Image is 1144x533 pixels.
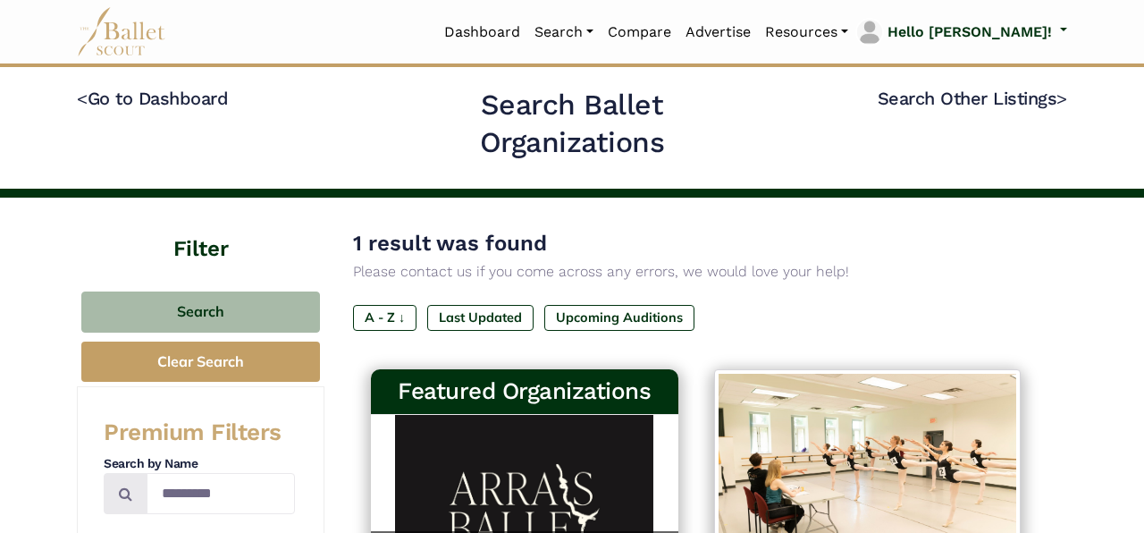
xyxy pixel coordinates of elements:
p: Hello [PERSON_NAME]! [887,21,1052,44]
label: Upcoming Auditions [544,305,694,330]
a: profile picture Hello [PERSON_NAME]! [855,18,1067,47]
h3: Premium Filters [104,418,295,448]
button: Search [81,292,320,334]
a: Search [527,13,601,51]
button: Clear Search [81,342,320,382]
h3: Featured Organizations [385,376,664,407]
h4: Search by Name [104,455,295,473]
label: Last Updated [427,305,534,330]
h2: Search Ballet Organizations [391,87,753,161]
a: <Go to Dashboard [77,88,228,109]
label: A - Z ↓ [353,305,416,330]
code: < [77,87,88,109]
a: Search Other Listings> [878,88,1067,109]
p: Please contact us if you come across any errors, we would love your help! [353,260,1039,283]
h4: Filter [77,198,324,265]
input: Search by names... [147,473,295,515]
a: Dashboard [437,13,527,51]
a: Compare [601,13,678,51]
code: > [1056,87,1067,109]
a: Advertise [678,13,758,51]
a: Resources [758,13,855,51]
span: 1 result was found [353,231,547,256]
img: profile picture [857,20,882,45]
